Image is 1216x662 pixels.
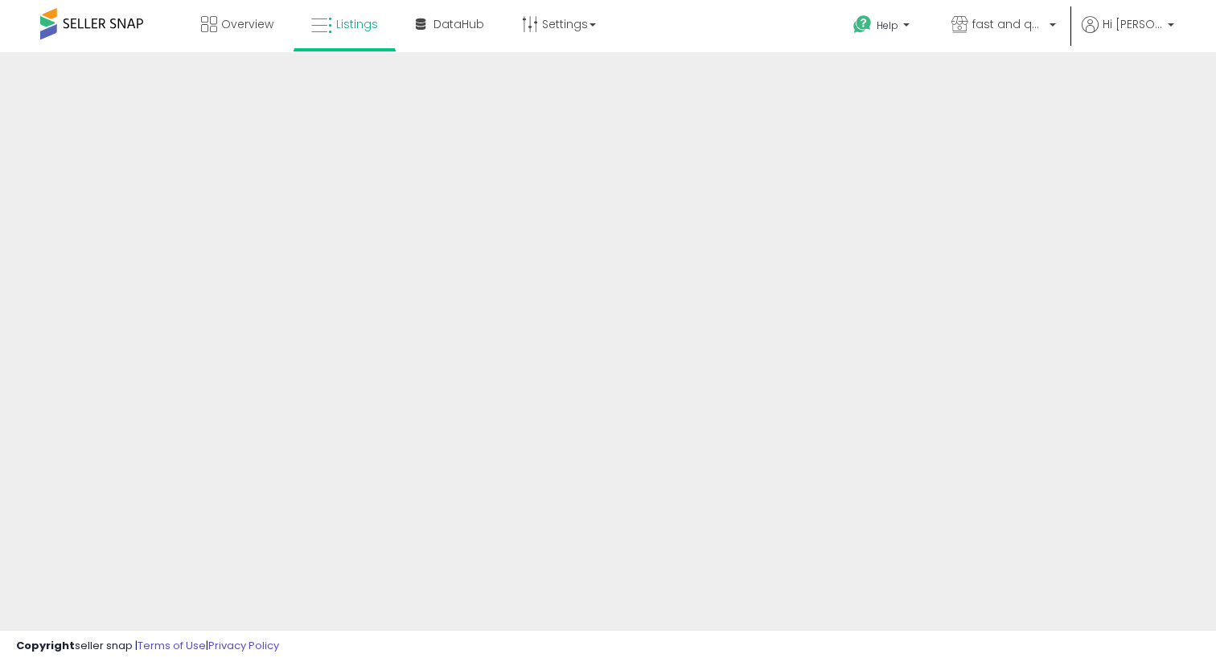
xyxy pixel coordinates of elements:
span: Overview [221,16,273,32]
span: Listings [336,16,378,32]
a: Help [840,2,926,52]
a: Hi [PERSON_NAME] [1082,16,1174,52]
a: Privacy Policy [208,638,279,653]
strong: Copyright [16,638,75,653]
span: DataHub [433,16,484,32]
i: Get Help [852,14,873,35]
span: Help [877,19,898,32]
span: fast and quick [972,16,1045,32]
a: Terms of Use [138,638,206,653]
span: Hi [PERSON_NAME] [1103,16,1163,32]
div: seller snap | | [16,639,279,654]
